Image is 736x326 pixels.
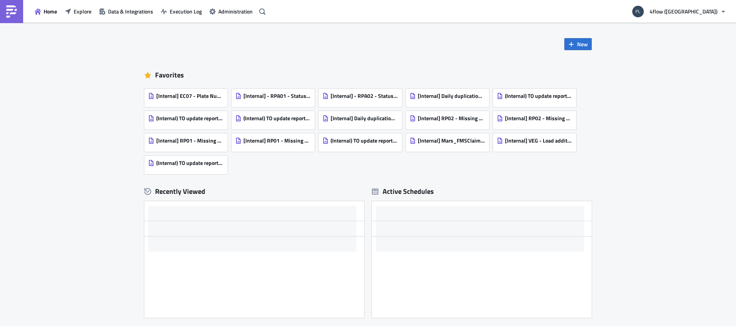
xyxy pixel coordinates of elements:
a: [Internal] RP01 - Missing Pick-up - Status [231,129,319,152]
a: [Internal] RP02 - Missing Delivery - Status [406,107,493,129]
span: (Internal) TO update report NEW 1pm [156,115,223,122]
a: [Internal] EC07 - Plate Number Character Restrictions [144,85,231,107]
span: (Internal) TO update report NEW 9am [156,160,223,166]
a: [Internal] RP02 - Missing Delivery - Loads [493,107,580,129]
a: (Internal) TO update report NEW 1pm [144,107,231,129]
a: [Internal] VEG - Load additional Information [493,129,580,152]
span: [Internal] VEG - Load additional Information [505,137,572,144]
div: Active Schedules [372,187,434,196]
button: Data & Integrations [95,5,157,17]
span: [Internal] RP02 - Missing Delivery - Loads [505,115,572,122]
button: 4flow ([GEOGRAPHIC_DATA]) [628,3,730,20]
span: [Internal] Mars_FMSClaimsReport (Daily 04:45) [418,137,485,144]
img: PushMetrics [5,5,18,18]
span: (Internal) TO update report NEW 4pm [331,137,398,144]
span: (Internal) TO update report NEW 11:30am [505,92,572,99]
a: [Internal] - RPA01 - Status setting - iTMS Input [231,85,319,107]
a: [Internal] Mars_FMSClaimsReport (Daily 04:45) [406,129,493,152]
div: Favorites [144,69,592,81]
a: (Internal) TO update report NEW 11:30am [493,85,580,107]
span: [Internal] - RPA02 - Status setting - iTMS Input [331,92,398,99]
a: (Internal) TO update report NEW 3pm [231,107,319,129]
span: 4flow ([GEOGRAPHIC_DATA]) [650,7,717,15]
a: [Internal] Daily duplication check (15:30) [319,107,406,129]
span: [Internal] RP01 - Missing Pick-up - Loads [156,137,223,144]
div: Recently Viewed [144,186,364,197]
span: (Internal) TO update report NEW 3pm [243,115,311,122]
a: [Internal] Daily duplication check (11:30) [406,85,493,107]
button: Home [31,5,61,17]
button: Administration [206,5,257,17]
a: [Internal] - RPA02 - Status setting - iTMS Input [319,85,406,107]
a: (Internal) TO update report NEW 9am [144,152,231,174]
span: Data & Integrations [108,7,153,15]
span: [Internal] RP02 - Missing Delivery - Status [418,115,485,122]
span: [Internal] EC07 - Plate Number Character Restrictions [156,92,223,99]
span: [Internal] Daily duplication check (15:30) [331,115,398,122]
a: (Internal) TO update report NEW 4pm [319,129,406,152]
button: Explore [61,5,95,17]
span: Administration [218,7,253,15]
span: Home [44,7,57,15]
a: [Internal] RP01 - Missing Pick-up - Loads [144,129,231,152]
span: [Internal] RP01 - Missing Pick-up - Status [243,137,311,144]
span: New [577,40,588,48]
button: New [564,38,592,50]
span: Explore [74,7,91,15]
span: [Internal] - RPA01 - Status setting - iTMS Input [243,92,311,99]
span: Execution Log [170,7,202,15]
img: Avatar [631,5,645,18]
button: Execution Log [157,5,206,17]
span: [Internal] Daily duplication check (11:30) [418,92,485,99]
